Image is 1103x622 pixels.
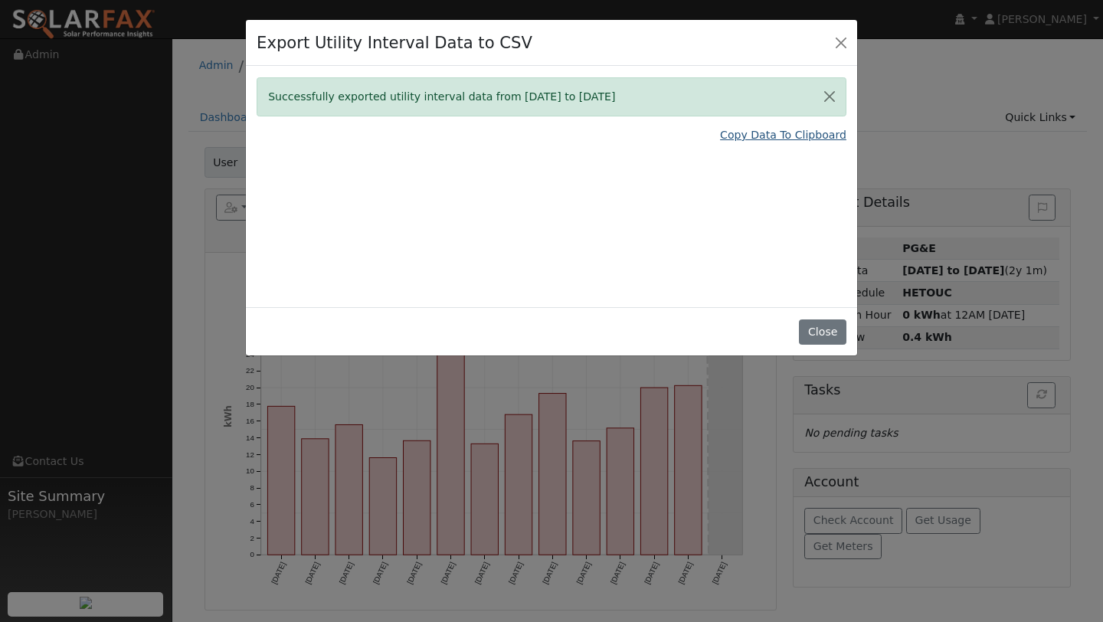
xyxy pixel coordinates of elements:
h4: Export Utility Interval Data to CSV [257,31,532,55]
button: Close [830,31,852,53]
div: Successfully exported utility interval data from [DATE] to [DATE] [257,77,846,116]
button: Close [799,319,846,345]
a: Copy Data To Clipboard [720,127,846,143]
button: Close [813,78,846,116]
